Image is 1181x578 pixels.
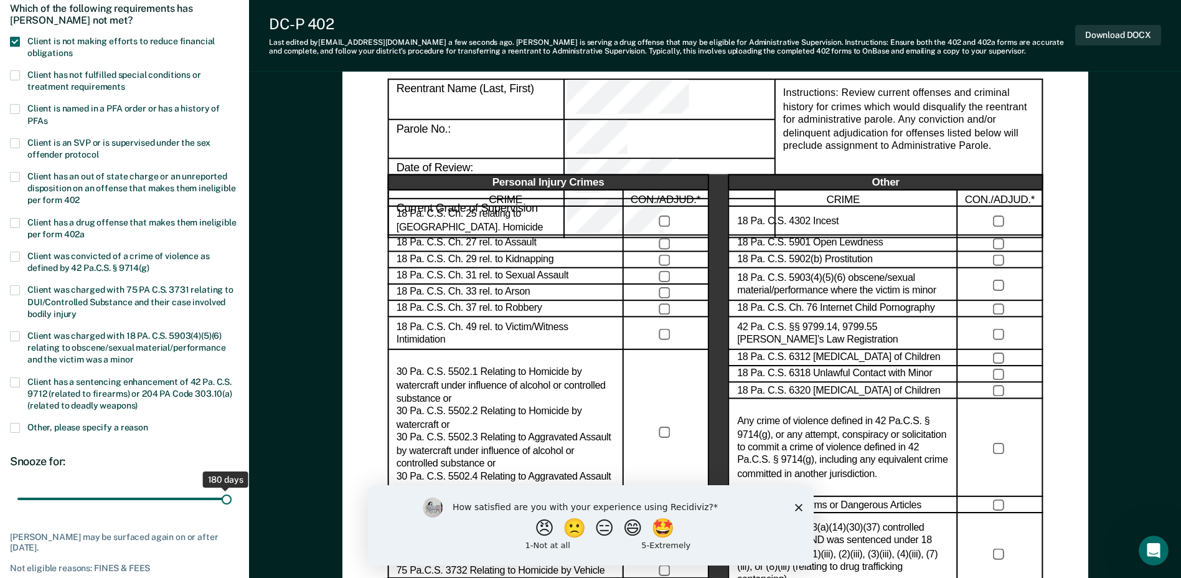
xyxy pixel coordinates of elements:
[396,366,614,497] label: 30 Pa. C.S. 5502.1 Relating to Homicide by watercraft under influence of alcohol or controlled su...
[728,191,958,207] div: CRIME
[737,384,940,397] label: 18 Pa. C.S. 6320 [MEDICAL_DATA] of Children
[728,174,1043,191] div: Other
[448,38,512,47] span: a few seconds ago
[396,270,568,283] label: 18 Pa. C.S. Ch. 31 rel. to Sexual Assault
[737,321,949,347] label: 42 Pa. C.S. §§ 9799.14, 9799.55 [PERSON_NAME]’s Law Registration
[737,415,949,481] label: Any crime of violence defined in 42 Pa.C.S. § 9714(g), or any attempt, conspiracy or solicitation...
[387,191,623,207] div: CRIME
[10,455,239,468] div: Snooze for:
[27,377,232,410] span: Client has a sentencing enhancement of 42 Pa. C.S. 9712 (related to firearms) or 204 PA Code 303....
[203,471,248,488] div: 180 days
[1075,25,1161,45] button: Download DOCX
[396,303,542,316] label: 18 Pa. C.S. Ch. 37 rel. to Robbery
[27,331,225,364] span: Client was charged with 18 PA. C.S. 5903(4)(5)(6) relating to obscene/sexual material/performance...
[396,286,530,299] label: 18 Pa. C.S. Ch. 33 rel. to Arson
[27,138,210,159] span: Client is an SVP or is supervised under the sex offender protocol
[269,15,1075,33] div: DC-P 402
[737,351,940,364] label: 18 Pa. C.S. 6312 [MEDICAL_DATA] of Children
[737,253,873,267] label: 18 Pa. C.S. 5902(b) Prostitution
[387,159,564,198] div: Date of Review:
[396,564,605,577] label: 75 Pa.C.S. 3732 Relating to Homicide by Vehicle
[958,191,1043,207] div: CON./ADJUD.*
[1139,536,1169,566] iframe: Intercom live chat
[27,103,220,125] span: Client is named in a PFA order or has a history of PFAs
[27,36,215,58] span: Client is not making efforts to reduce financial obligations
[565,79,774,120] div: Reentrant Name (Last, First)
[737,215,839,228] label: 18 Pa. C.S. 4302 Incest
[27,285,233,318] span: Client was charged with 75 PA C.S. 3731 relating to DUI/Controlled Substance and their case invol...
[737,272,949,298] label: 18 Pa. C.S. 5903(4)(5)(6) obscene/sexual material/performance where the victim is minor
[27,217,237,239] span: Client has a drug offense that makes them ineligible per form 402a
[737,499,921,512] label: 18 Pa. C.S. Firearms or Dangerous Articles
[774,79,1043,238] div: Instructions: Review current offenses and criminal history for crimes which would disqualify the ...
[27,251,210,273] span: Client was convicted of a crime of violence as defined by 42 Pa.C.S. § 9714(g)
[565,120,774,159] div: Parole No.:
[396,237,536,250] label: 18 Pa. C.S. Ch. 27 rel. to Assault
[368,485,814,566] iframe: Survey by Kim from Recidiviz
[27,422,148,432] span: Other, please specify a reason
[565,159,774,198] div: Date of Review:
[396,208,614,234] label: 18 Pa. C.S. Ch. 25 relating to [GEOGRAPHIC_DATA]. Homicide
[623,191,708,207] div: CON./ADJUD.*
[396,321,614,347] label: 18 Pa. C.S. Ch. 49 rel. to Victim/Witness Intimidation
[396,253,553,267] label: 18 Pa. C.S. Ch. 29 rel. to Kidnapping
[269,38,1075,56] div: Last edited by [EMAIL_ADDRESS][DOMAIN_NAME] . [PERSON_NAME] is serving a drug offense that may be...
[737,368,932,381] label: 18 Pa. C.S. 6318 Unlawful Contact with Minor
[10,563,239,574] div: Not eligible reasons: FINES & FEES
[387,174,708,191] div: Personal Injury Crimes
[737,303,934,316] label: 18 Pa. C.S. Ch. 76 Internet Child Pornography
[27,171,236,205] span: Client has an out of state charge or an unreported disposition on an offense that makes them inel...
[10,532,239,553] div: [PERSON_NAME] may be surfaced again on or after [DATE].
[737,237,883,250] label: 18 Pa. C.S. 5901 Open Lewdness
[27,70,201,92] span: Client has not fulfilled special conditions or treatment requirements
[387,79,564,120] div: Reentrant Name (Last, First)
[387,120,564,159] div: Parole No.:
